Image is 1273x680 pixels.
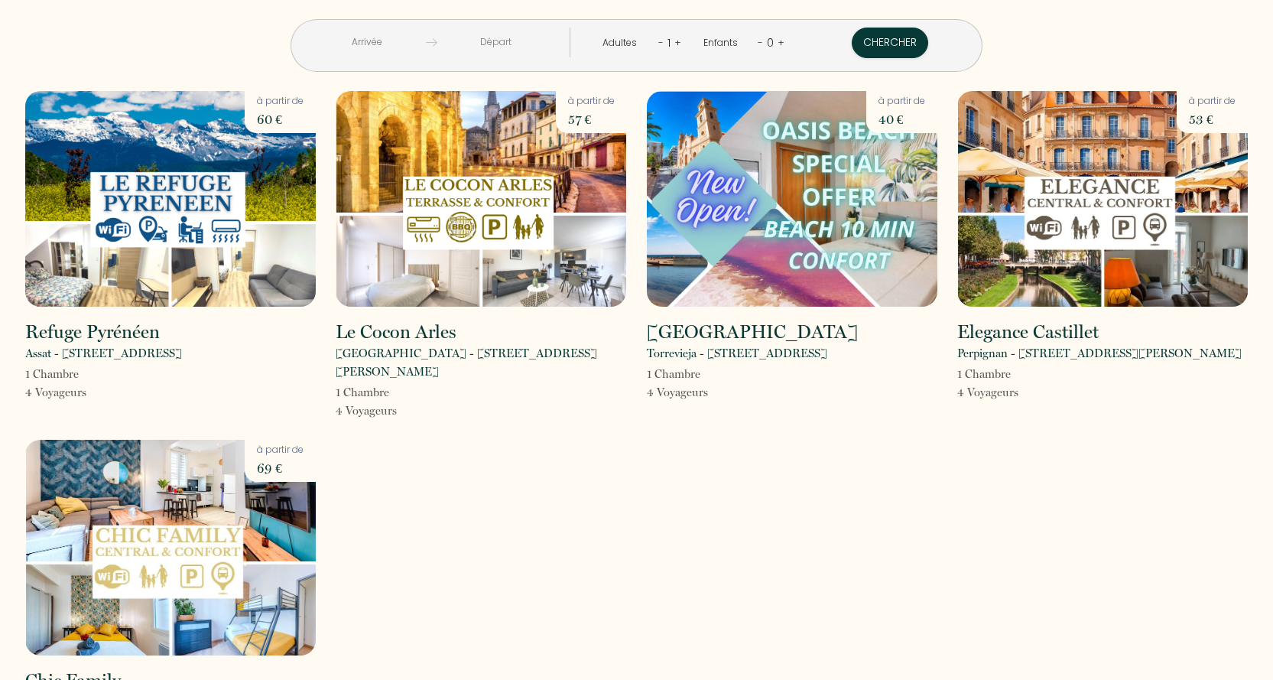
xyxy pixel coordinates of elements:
p: 53 € [1189,109,1236,130]
h2: [GEOGRAPHIC_DATA] [647,323,858,341]
p: 4 Voyageur [336,402,397,420]
p: 1 Chambre [957,365,1018,383]
p: Torrevieja - [STREET_ADDRESS] [647,344,827,363]
img: guests [426,37,437,48]
h2: Le Cocon Arles [336,323,456,341]
p: à partir de [878,94,925,109]
img: rental-image [25,440,316,656]
p: [GEOGRAPHIC_DATA] - [STREET_ADDRESS][PERSON_NAME] [336,344,626,381]
p: 4 Voyageur [25,383,86,402]
img: rental-image [25,91,316,307]
p: 57 € [568,109,615,130]
p: 69 € [257,457,304,479]
span: s [1014,386,1018,399]
div: 1 [664,31,674,55]
button: Chercher [852,28,928,58]
p: à partir de [257,443,304,457]
p: 4 Voyageur [647,383,708,402]
a: - [658,35,664,50]
p: 4 Voyageur [957,383,1018,402]
span: s [392,404,397,418]
span: s [703,386,708,399]
span: s [82,386,86,399]
p: à partir de [257,94,304,109]
p: Perpignan - [STREET_ADDRESS][PERSON_NAME] [957,344,1242,363]
a: + [778,35,784,50]
p: à partir de [1189,94,1236,109]
p: 40 € [878,109,925,130]
p: Assat - [STREET_ADDRESS] [25,344,182,363]
input: Arrivée [309,28,426,57]
img: rental-image [647,91,937,307]
a: - [758,35,763,50]
p: 1 Chambre [336,383,397,402]
img: rental-image [957,91,1248,307]
p: 1 Chambre [647,365,708,383]
img: rental-image [336,91,626,307]
h2: Refuge Pyrénéen [25,323,160,341]
div: 0 [763,31,778,55]
div: Adultes [602,36,642,50]
input: Départ [437,28,554,57]
div: Enfants [703,36,743,50]
p: à partir de [568,94,615,109]
p: 1 Chambre [25,365,86,383]
p: 60 € [257,109,304,130]
h2: Elegance Castillet [957,323,1099,341]
a: + [674,35,681,50]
